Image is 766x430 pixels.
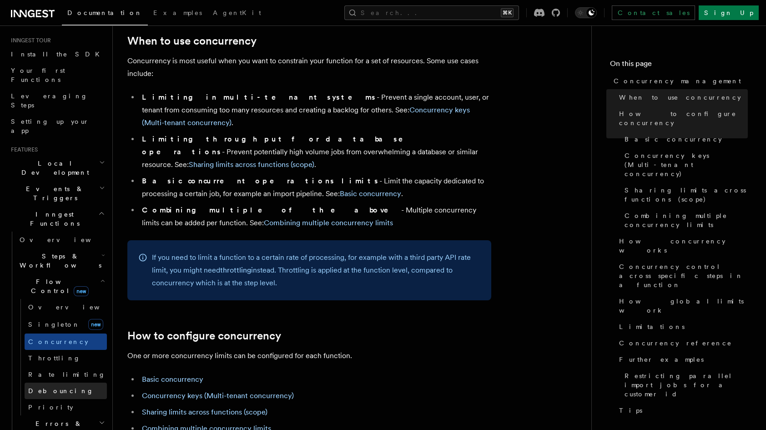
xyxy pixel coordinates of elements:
button: Events & Triggers [7,181,107,206]
li: - Limit the capacity dedicated to processing a certain job, for example an import pipeline. See: . [139,175,491,200]
span: How to configure concurrency [619,109,748,127]
a: Singletonnew [25,315,107,334]
li: - Prevent potentially high volume jobs from overwhelming a database or similar resource. See: . [139,133,491,171]
a: Concurrency control across specific steps in a function [615,258,748,293]
span: Further examples [619,355,704,364]
a: Concurrency management [610,73,748,89]
a: Concurrency [25,334,107,350]
a: AgentKit [207,3,267,25]
span: Concurrency reference [619,339,732,348]
a: Leveraging Steps [7,88,107,113]
a: Priority [25,399,107,415]
a: How to configure concurrency [615,106,748,131]
span: new [74,286,89,296]
span: Features [7,146,38,153]
a: Sharing limits across functions (scope) [621,182,748,207]
a: How concurrency works [615,233,748,258]
button: Local Development [7,155,107,181]
span: Inngest Functions [7,210,98,228]
a: Concurrency reference [615,335,748,351]
span: Documentation [67,9,142,16]
li: - Prevent a single account, user, or tenant from consuming too many resources and creating a back... [139,91,491,129]
span: new [88,319,103,330]
span: Concurrency control across specific steps in a function [619,262,748,289]
h4: On this page [610,58,748,73]
span: How global limits work [619,297,748,315]
span: Singleton [28,321,80,328]
a: Basic concurrency [142,375,203,384]
button: Steps & Workflows [16,248,107,273]
span: Priority [28,404,73,411]
a: Overview [25,299,107,315]
span: Leveraging Steps [11,92,88,109]
button: Inngest Functions [7,206,107,232]
li: - Multiple concurrency limits can be added per function. See: [139,204,491,229]
a: Contact sales [612,5,695,20]
span: Limitations [619,322,685,331]
a: Further examples [615,351,748,368]
a: Basic concurrency [340,189,401,198]
a: When to use concurrency [615,89,748,106]
p: If you need to limit a function to a certain rate of processing, for example with a third party A... [152,251,480,289]
span: Overview [28,304,122,311]
a: How global limits work [615,293,748,319]
strong: Basic concurrent operations limits [142,177,379,185]
kbd: ⌘K [501,8,514,17]
a: How to configure concurrency [127,329,281,342]
a: Concurrency keys (Multi-tenant concurrency) [142,391,294,400]
span: AgentKit [213,9,261,16]
a: Examples [148,3,207,25]
a: Install the SDK [7,46,107,62]
a: Sign Up [699,5,759,20]
span: Examples [153,9,202,16]
span: Flow Control [16,277,100,295]
button: Search...⌘K [344,5,519,20]
span: When to use concurrency [619,93,741,102]
p: Concurrency is most useful when you want to constrain your function for a set of resources. Some ... [127,55,491,80]
a: Rate limiting [25,366,107,383]
span: Restricting parallel import jobs for a customer id [625,371,748,399]
span: Your first Functions [11,67,65,83]
span: Install the SDK [11,51,105,58]
strong: Limiting throughput for database operations [142,135,416,156]
a: Overview [16,232,107,248]
a: Restricting parallel import jobs for a customer id [621,368,748,402]
span: Local Development [7,159,99,177]
span: Steps & Workflows [16,252,101,270]
div: Flow Controlnew [16,299,107,415]
span: Setting up your app [11,118,89,134]
span: Inngest tour [7,37,51,44]
span: Concurrency management [614,76,741,86]
p: One or more concurrency limits can be configured for each function. [127,349,491,362]
a: Basic concurrency [621,131,748,147]
a: When to use concurrency [127,35,257,47]
a: Sharing limits across functions (scope) [189,160,314,169]
span: Combining multiple concurrency limits [625,211,748,229]
a: Combining multiple concurrency limits [621,207,748,233]
a: Debouncing [25,383,107,399]
strong: Limiting in multi-tenant systems [142,93,377,101]
span: Debouncing [28,387,94,395]
a: throttling [220,266,251,274]
a: Your first Functions [7,62,107,88]
a: Limitations [615,319,748,335]
a: Combining multiple concurrency limits [264,218,393,227]
a: Sharing limits across functions (scope) [142,408,267,416]
span: Throttling [28,354,81,362]
span: Concurrency keys (Multi-tenant concurrency) [625,151,748,178]
span: Overview [20,236,113,243]
span: Basic concurrency [625,135,722,144]
span: Sharing limits across functions (scope) [625,186,748,204]
a: Concurrency keys (Multi-tenant concurrency) [621,147,748,182]
span: Tips [619,406,642,415]
span: Rate limiting [28,371,106,378]
strong: Combining multiple of the above [142,206,401,214]
a: Setting up your app [7,113,107,139]
span: Events & Triggers [7,184,99,202]
button: Flow Controlnew [16,273,107,299]
button: Toggle dark mode [575,7,597,18]
span: How concurrency works [619,237,748,255]
span: Concurrency [28,338,88,345]
a: Documentation [62,3,148,25]
a: Throttling [25,350,107,366]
